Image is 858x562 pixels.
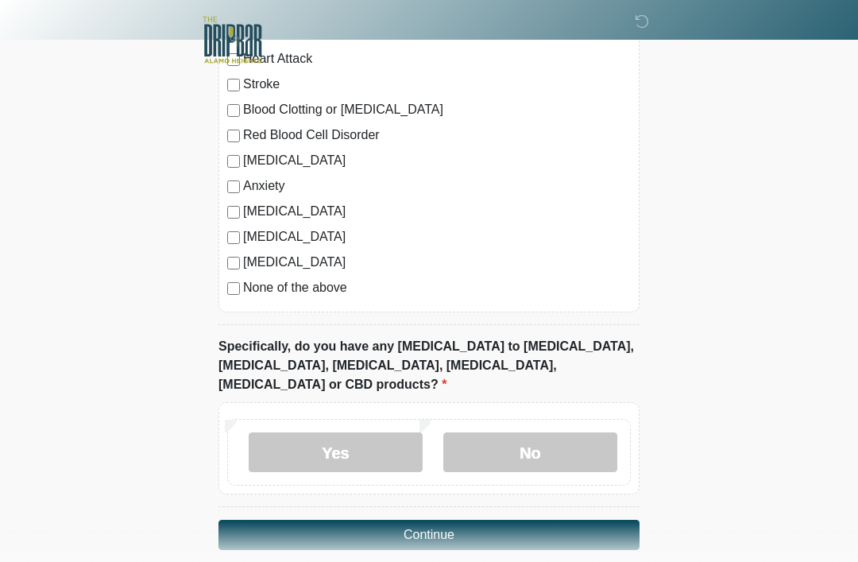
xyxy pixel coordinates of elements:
label: [MEDICAL_DATA] [243,227,631,246]
input: Stroke [227,79,240,91]
button: Continue [218,520,640,550]
img: The DRIPBaR - Alamo Heights Logo [203,12,262,68]
input: [MEDICAL_DATA] [227,155,240,168]
label: [MEDICAL_DATA] [243,202,631,221]
label: Red Blood Cell Disorder [243,126,631,145]
label: Stroke [243,75,631,94]
label: Blood Clotting or [MEDICAL_DATA] [243,100,631,119]
input: Blood Clotting or [MEDICAL_DATA] [227,104,240,117]
label: Specifically, do you have any [MEDICAL_DATA] to [MEDICAL_DATA], [MEDICAL_DATA], [MEDICAL_DATA], [... [218,337,640,394]
label: Anxiety [243,176,631,196]
label: None of the above [243,278,631,297]
input: [MEDICAL_DATA] [227,231,240,244]
input: None of the above [227,282,240,295]
input: [MEDICAL_DATA] [227,257,240,269]
input: [MEDICAL_DATA] [227,206,240,219]
label: [MEDICAL_DATA] [243,253,631,272]
input: Anxiety [227,180,240,193]
label: No [443,432,617,472]
label: Yes [249,432,423,472]
label: [MEDICAL_DATA] [243,151,631,170]
input: Red Blood Cell Disorder [227,130,240,142]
